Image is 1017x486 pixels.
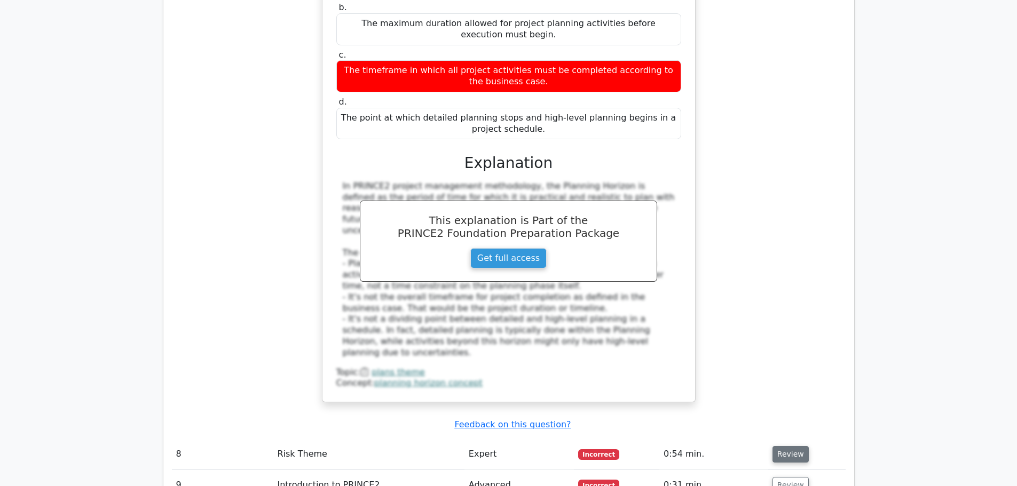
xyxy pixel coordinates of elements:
h3: Explanation [343,154,675,172]
td: 8 [172,439,273,469]
span: b. [339,2,347,12]
td: Risk Theme [273,439,464,469]
a: Get full access [470,248,547,268]
span: Incorrect [578,449,619,460]
div: The timeframe in which all project activities must be completed according to the business case. [336,60,681,92]
div: Concept: [336,378,681,389]
span: d. [339,97,347,107]
div: The maximum duration allowed for project planning activities before execution must begin. [336,13,681,45]
span: c. [339,50,346,60]
button: Review [772,446,809,463]
td: Expert [464,439,574,469]
a: planning horizon concept [374,378,483,388]
div: The point at which detailed planning stops and high-level planning begins in a project schedule. [336,108,681,140]
a: plans theme [372,367,425,377]
div: Topic: [336,367,681,378]
td: 0:54 min. [659,439,768,469]
a: Feedback on this question? [454,419,571,429]
div: In PRINCE2 project management methodology, the Planning Horizon is defined as the period of time ... [343,181,675,358]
